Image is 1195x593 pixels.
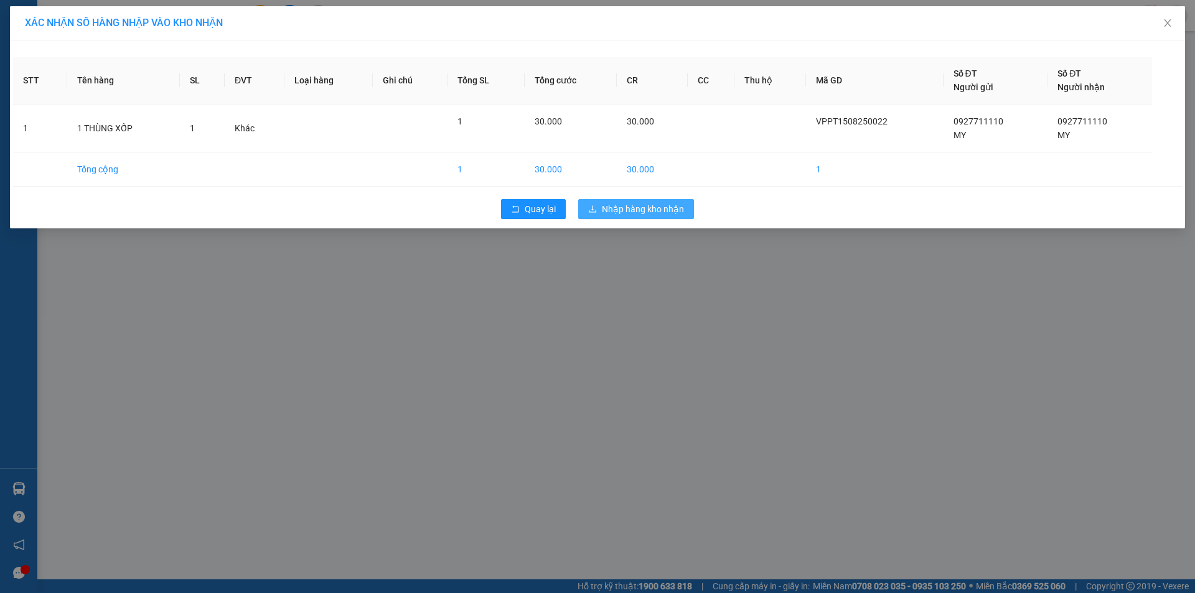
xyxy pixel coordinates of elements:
button: rollbackQuay lại [501,199,566,219]
td: 1 [448,152,525,187]
span: Nhập hàng kho nhận [602,202,684,216]
span: Nhận: [146,12,176,25]
span: XÁC NHẬN SỐ HÀNG NHẬP VÀO KHO NHẬN [25,17,223,29]
span: 30.000 [627,116,654,126]
span: Số ĐT [1057,68,1081,78]
td: 1 [13,105,67,152]
td: 1 [806,152,943,187]
div: FRESTA PHAN THIẾT [146,40,246,70]
td: 30.000 [525,152,617,187]
th: Tên hàng [67,57,180,105]
td: 1 THÙNG XỐP [67,105,180,152]
span: 0927711110 [1057,116,1107,126]
th: Tổng SL [448,57,525,105]
span: Số ĐT [954,68,977,78]
button: downloadNhập hàng kho nhận [578,199,694,219]
span: VPPT1508250022 [816,116,888,126]
span: 1 [457,116,462,126]
th: STT [13,57,67,105]
th: CC [688,57,734,105]
span: download [588,205,597,215]
th: Loại hàng [284,57,373,105]
div: VP [PERSON_NAME] [11,11,137,40]
div: 0966030708 [11,70,137,88]
span: Gửi: [11,12,30,25]
td: Tổng cộng [67,152,180,187]
th: Tổng cước [525,57,617,105]
span: 30.000 [535,116,562,126]
span: MY [1057,130,1070,140]
th: Mã GD [806,57,943,105]
div: 0965779780 [146,70,246,88]
span: Quay lại [525,202,556,216]
td: Khác [225,105,284,152]
th: ĐVT [225,57,284,105]
th: CR [617,57,688,105]
th: Ghi chú [373,57,448,105]
th: SL [180,57,225,105]
span: close [1163,18,1173,28]
span: MY [954,130,966,140]
span: Người nhận [1057,82,1105,92]
button: Close [1150,6,1185,41]
div: VP [PERSON_NAME] [146,11,246,40]
div: FRESTA - [GEOGRAPHIC_DATA] [11,40,137,70]
span: rollback [511,205,520,215]
span: 0927711110 [954,116,1003,126]
td: 30.000 [617,152,688,187]
span: Người gửi [954,82,993,92]
th: Thu hộ [734,57,806,105]
span: 1 [190,123,195,133]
